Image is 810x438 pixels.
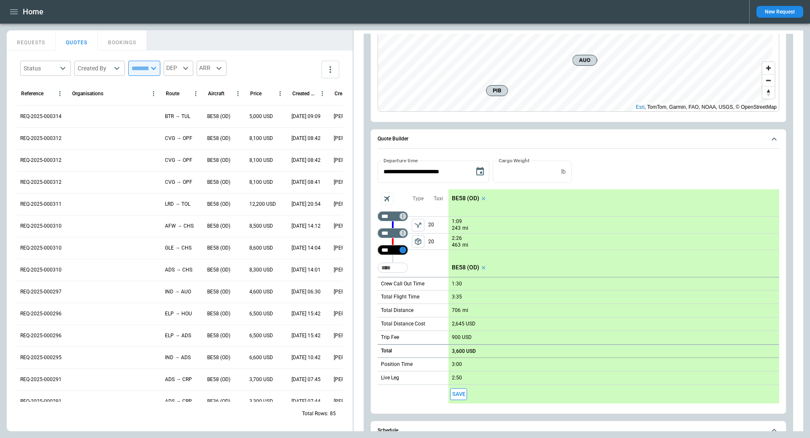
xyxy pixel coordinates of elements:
p: [PERSON_NAME] [334,376,369,383]
button: Choose date, selected date is Sep 28, 2025 [472,163,489,180]
p: BE58 (OD) [207,157,230,164]
div: Not found [378,245,408,255]
p: REQ-2025-000312 [20,157,62,164]
p: REQ-2025-000296 [20,332,62,339]
div: ARR [197,61,227,76]
p: 09/26/2025 08:42 [292,135,321,142]
p: 09/22/2025 07:45 [292,376,321,383]
button: Organisations column menu [148,88,159,99]
button: Created At (UTC-05:00) column menu [316,88,328,99]
p: 09/22/2025 15:42 [292,332,321,339]
div: Route [166,91,179,97]
p: BE58 (OD) [207,310,230,317]
p: REQ-2025-000314 [20,113,62,120]
p: Total Flight Time [381,293,419,301]
span: package_2 [414,237,422,246]
p: 3,700 USD [249,376,273,383]
p: REQ-2025-000296 [20,310,62,317]
p: BE58 (OD) [207,201,230,208]
p: ADS → CHS [165,266,192,274]
p: REQ-2025-000311 [20,201,62,208]
p: 3,600 USD [452,348,476,355]
p: 09/25/2025 14:12 [292,223,321,230]
p: 2:50 [452,375,462,381]
button: Aircraft column menu [232,88,244,99]
p: BE58 (OD) [207,245,230,252]
label: Cargo Weight [499,157,529,164]
p: [PERSON_NAME] [334,266,369,274]
p: [PERSON_NAME] [334,223,369,230]
p: ELP → ADS [165,332,191,339]
p: 2,645 USD [452,321,475,327]
p: BE58 (OD) [207,376,230,383]
p: [PERSON_NAME] [334,135,369,142]
p: 8,100 USD [249,157,273,164]
h6: Total [381,348,392,354]
p: IND → AUO [165,288,191,296]
p: BE58 (OD) [207,266,230,274]
p: 8,100 USD [249,179,273,186]
p: GLE → CHS [165,245,192,252]
p: REQ-2025-000310 [20,266,62,274]
span: PIB [490,86,504,95]
p: [PERSON_NAME] [334,288,369,296]
div: Status [24,64,57,73]
p: [PERSON_NAME] [334,332,369,339]
p: 6,600 USD [249,354,273,361]
button: left aligned [412,235,424,248]
p: 8,600 USD [249,245,273,252]
p: 1:09 [452,218,462,225]
p: 2:26 [452,235,462,242]
button: Zoom out [762,74,775,86]
p: 09/25/2025 20:54 [292,201,321,208]
button: QUOTES [56,30,98,51]
span: Aircraft selection [381,192,394,205]
p: 3:00 [452,361,462,368]
p: CVG → OPF [165,157,192,164]
p: [PERSON_NAME] [334,245,369,252]
p: Live Leg [381,374,399,382]
p: 09/26/2025 08:42 [292,157,321,164]
button: left aligned [412,219,424,231]
p: Position Time [381,361,413,368]
p: BE58 (OD) [207,179,230,186]
p: 706 [452,307,461,314]
p: 6,500 USD [249,310,273,317]
span: Save this aircraft quote and copy details to clipboard [450,388,467,400]
p: BE58 (OD) [452,264,479,271]
div: Too short [378,263,408,273]
p: Crew Call Out Time [381,280,424,288]
p: REQ-2025-000291 [20,376,62,383]
p: 463 [452,242,461,249]
p: 12,200 USD [249,201,276,208]
div: Not found [378,228,408,238]
h1: Home [23,7,43,17]
p: [PERSON_NAME] [334,157,369,164]
p: 3:35 [452,294,462,300]
p: Trip Fee [381,334,399,341]
p: 20 [428,217,448,233]
p: 5,000 USD [249,113,273,120]
p: REQ-2025-000295 [20,354,62,361]
p: IND → ADS [165,354,191,361]
button: Price column menu [274,88,286,99]
button: more [321,61,339,78]
p: BE58 (OD) [452,195,479,202]
button: Save [450,388,467,400]
p: 09/23/2025 06:30 [292,288,321,296]
p: 900 USD [452,334,472,341]
div: Not found [378,211,408,221]
p: mi [462,307,468,314]
span: Type of sector [412,235,424,248]
p: BE58 (OD) [207,223,230,230]
span: AUO [576,56,594,64]
p: Total Distance Cost [381,320,425,328]
div: Created At (UTC-05:00) [292,91,316,97]
button: Quote Builder [378,129,779,149]
div: Reference [21,91,43,97]
p: AFW → CHS [165,223,194,230]
p: 85 [330,410,336,417]
p: REQ-2025-000312 [20,135,62,142]
p: [PERSON_NAME] [334,179,369,186]
p: Type [413,195,424,202]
